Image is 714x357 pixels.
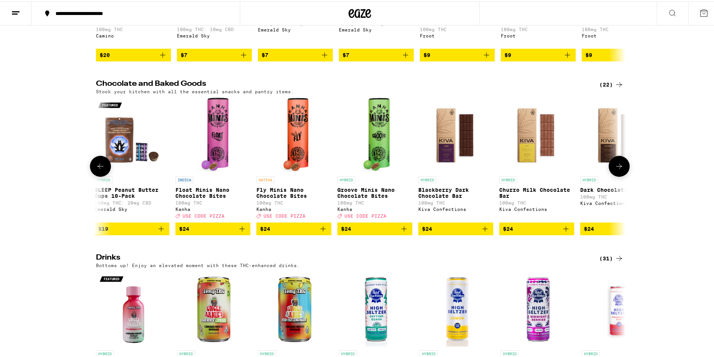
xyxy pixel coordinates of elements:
[420,47,495,60] button: Add to bag
[339,26,414,31] div: Emerald Sky
[260,224,270,230] span: $24
[100,51,110,57] span: $20
[360,96,389,171] img: Kanha - Groove Minis Nano Chocolate Bites
[580,96,655,171] img: Kiva Confections - Dark Chocolate Bar
[177,32,252,37] div: Emerald Sky
[420,270,495,345] img: Pabst Labs - Lemon High Seltzer
[256,96,331,221] a: Open page for Fly Minis Nano Chocolate Bites from Kanha
[256,175,274,182] p: SATIVA
[337,205,412,210] div: Kanha
[175,199,250,204] p: 100mg THC
[580,193,655,198] p: 100mg THC
[599,79,624,88] a: (22)
[98,224,108,230] span: $19
[343,51,349,57] span: $7
[279,96,308,171] img: Kanha - Fly Minis Nano Chocolate Bites
[96,261,300,266] p: Bottoms up! Enjoy an elevated moment with these THC-enhanced drinks.
[339,270,414,345] img: Pabst Labs - Daytime Guava 10:5 High Seltzer
[582,25,657,30] p: 100mg THC
[499,96,574,221] a: Open page for Churro Milk Chocolate Bar from Kiva Confections
[337,199,412,204] p: 100mg THC
[418,96,493,221] a: Open page for Blackberry Dark Chocolate Bar from Kiva Confections
[499,185,574,197] p: Churro Milk Chocolate Bar
[94,199,169,204] p: 100mg THC: 20mg CBD
[96,25,171,30] p: 100mg THC
[582,32,657,37] div: Froot
[94,96,169,221] a: Open page for SLEEP Peanut Butter Cups 10-Pack from Emerald Sky
[339,349,357,356] p: HYBRID
[580,96,655,221] a: Open page for Dark Chocolate Bar from Kiva Confections
[197,96,228,171] img: Kanha - Float Minis Nano Chocolate Bites
[94,185,169,197] p: SLEEP Peanut Butter Cups 10-Pack
[258,26,333,31] div: Emerald Sky
[175,96,250,221] a: Open page for Float Minis Nano Chocolate Bites from Kanha
[499,175,517,182] p: HYBRID
[420,349,438,356] p: HYBRID
[501,25,576,30] p: 100mg THC
[584,224,594,230] span: $24
[420,25,495,30] p: 100mg THC
[580,175,598,182] p: HYBRID
[422,224,432,230] span: $24
[179,224,189,230] span: $24
[501,47,576,60] button: Add to bag
[418,96,493,171] img: Kiva Confections - Blackberry Dark Chocolate Bar
[175,205,250,210] div: Kanha
[94,175,112,182] p: HYBRID
[501,349,519,356] p: HYBRID
[96,32,171,37] div: Camino
[582,349,600,356] p: HYBRID
[263,212,305,217] span: USE CODE PIZZA
[94,205,169,210] div: Emerald Sky
[256,205,331,210] div: Kanha
[256,199,331,204] p: 100mg THC
[585,51,592,57] span: $9
[96,79,587,88] h2: Chocolate and Baked Goods
[177,47,252,60] button: Add to bag
[183,212,225,217] span: USE CODE PIZZA
[582,47,657,60] button: Add to bag
[499,96,574,171] img: Kiva Confections - Churro Milk Chocolate Bar
[580,199,655,204] div: Kiva Confections
[344,212,386,217] span: USE CODE PIZZA
[96,270,171,345] img: Uncle Arnie's - Strawberry Kiwi 2oz Shot - 100mg
[499,221,574,234] button: Add to bag
[501,270,576,345] img: Pabst Labs - Midnight Berries 10:3:2 High Seltzer
[337,96,412,221] a: Open page for Groove Minis Nano Chocolate Bites from Kanha
[341,224,351,230] span: $24
[582,270,657,345] img: Pabst Labs - Strawberry Kiwi High Seltzer
[262,51,268,57] span: $7
[424,51,430,57] span: $9
[94,96,169,171] img: Emerald Sky - SLEEP Peanut Butter Cups 10-Pack
[503,224,513,230] span: $24
[337,185,412,197] p: Groove Minis Nano Chocolate Bites
[175,185,250,197] p: Float Minis Nano Chocolate Bites
[501,32,576,37] div: Froot
[580,221,655,234] button: Add to bag
[580,185,655,191] p: Dark Chocolate Bar
[94,221,169,234] button: Add to bag
[96,252,587,261] h2: Drinks
[499,205,574,210] div: Kiva Confections
[177,25,252,30] p: 100mg THC: 10mg CBD
[177,349,195,356] p: HYBRID
[337,221,412,234] button: Add to bag
[256,221,331,234] button: Add to bag
[337,175,355,182] p: HYBRID
[418,221,493,234] button: Add to bag
[418,205,493,210] div: Kiva Confections
[96,47,171,60] button: Add to bag
[96,88,294,93] p: Stock your kitchen with all the essential snacks and pantry items.
[96,349,114,356] p: HYBRID
[420,32,495,37] div: Froot
[599,252,624,261] a: (31)
[418,175,436,182] p: HYBRID
[175,221,250,234] button: Add to bag
[181,51,187,57] span: $7
[258,349,276,356] p: HYBRID
[175,175,193,182] p: INDICA
[339,47,414,60] button: Add to bag
[418,185,493,197] p: Blackberry Dark Chocolate Bar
